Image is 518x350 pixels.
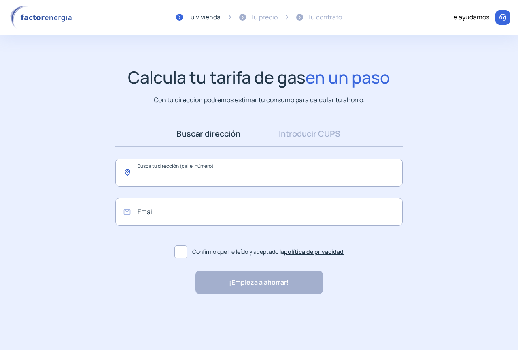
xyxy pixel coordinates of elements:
div: Tu vivienda [187,12,221,23]
div: Tu contrato [307,12,342,23]
div: Te ayudamos [450,12,489,23]
span: Confirmo que he leído y aceptado la [192,247,344,256]
span: en un paso [306,66,390,88]
p: Con tu dirección podremos estimar tu consumo para calcular tu ahorro. [154,95,365,105]
img: llamar [499,13,507,21]
img: logo factor [8,6,77,29]
div: Tu precio [250,12,278,23]
a: Buscar dirección [158,121,259,146]
a: política de privacidad [284,248,344,256]
h1: Calcula tu tarifa de gas [128,67,390,87]
a: Introducir CUPS [259,121,360,146]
